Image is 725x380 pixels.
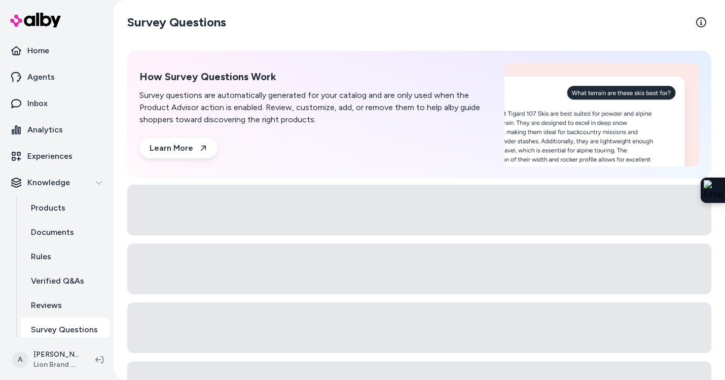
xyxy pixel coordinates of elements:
p: Rules [31,251,51,263]
p: Products [31,202,65,214]
a: Rules [21,245,110,269]
a: Agents [4,65,110,89]
h2: Survey Questions [127,14,226,30]
span: A [12,352,28,368]
p: Inbox [27,97,48,110]
a: Analytics [4,118,110,142]
a: Products [21,196,110,220]
a: Learn More [139,138,217,158]
a: Reviews [21,293,110,318]
a: Documents [21,220,110,245]
p: Agents [27,71,55,83]
button: A[PERSON_NAME]Lion Brand Yarn [6,343,87,376]
p: Experiences [27,150,72,162]
button: Knowledge [4,170,110,195]
img: Extension Icon [704,180,722,200]
p: Survey questions are automatically generated for your catalog and are only used when the Product ... [139,89,492,126]
p: Verified Q&As [31,275,84,287]
p: Documents [31,226,74,238]
p: Home [27,45,49,57]
p: Reviews [31,299,62,312]
p: Knowledge [27,177,70,189]
p: [PERSON_NAME] [33,350,79,360]
a: Inbox [4,91,110,116]
a: Verified Q&As [21,269,110,293]
a: Survey Questions [21,318,110,342]
p: Analytics [27,124,63,136]
a: Experiences [4,144,110,168]
span: Lion Brand Yarn [33,360,79,370]
p: Survey Questions [31,324,98,336]
a: Home [4,39,110,63]
h2: How Survey Questions Work [139,71,492,83]
img: alby Logo [10,13,61,27]
img: How Survey Questions Work [504,63,699,166]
